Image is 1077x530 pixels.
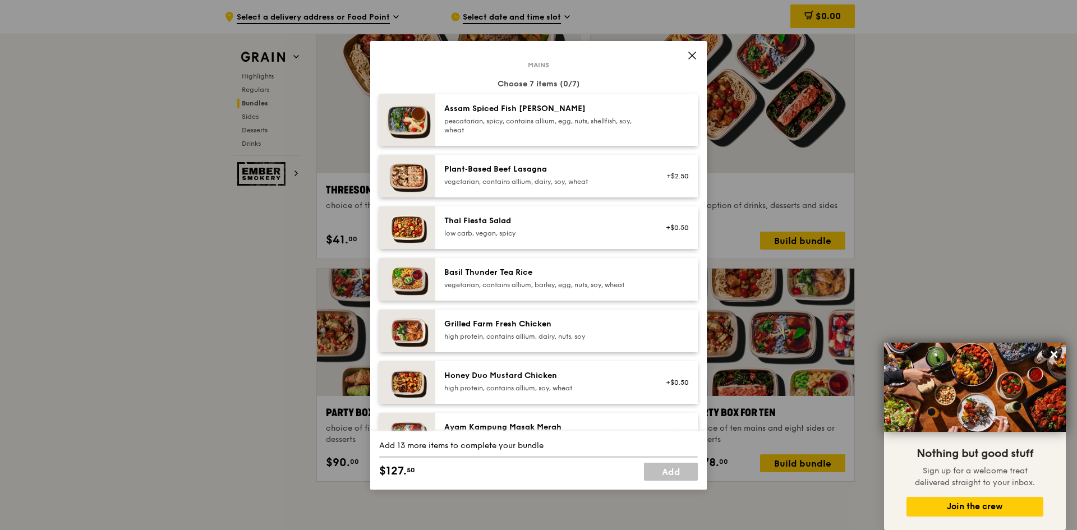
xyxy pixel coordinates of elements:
span: Sign up for a welcome treat delivered straight to your inbox. [915,466,1035,487]
img: daily_normal_Ayam_Kampung_Masak_Merah_Horizontal_.jpg [379,413,435,455]
img: daily_normal_HORZ-Grilled-Farm-Fresh-Chicken.jpg [379,310,435,352]
img: daily_normal_Assam_Spiced_Fish_Curry__Horizontal_.jpg [379,94,435,146]
button: Join the crew [906,497,1043,517]
img: daily_normal_Honey_Duo_Mustard_Chicken__Horizontal_.jpg [379,361,435,404]
div: Grilled Farm Fresh Chicken [444,319,646,330]
div: low carb, vegan, spicy [444,229,646,238]
div: high protein, contains allium, soy, wheat [444,384,646,393]
span: $127. [379,463,407,480]
div: Thai Fiesta Salad [444,215,646,227]
div: +$0.50 [659,223,689,232]
div: Honey Duo Mustard Chicken [444,370,646,381]
a: Add [644,463,698,481]
div: vegetarian, contains allium, dairy, soy, wheat [444,177,646,186]
img: daily_normal_HORZ-Basil-Thunder-Tea-Rice.jpg [379,258,435,301]
span: Nothing but good stuff [917,447,1033,460]
div: Add 13 more items to complete your bundle [379,440,698,451]
img: daily_normal_Citrusy-Cauliflower-Plant-Based-Lasagna-HORZ.jpg [379,155,435,197]
div: +$0.50 [659,378,689,387]
img: daily_normal_Thai_Fiesta_Salad__Horizontal_.jpg [379,206,435,249]
div: Plant‑Based Beef Lasagna [444,164,646,175]
div: +$0.50 [659,430,689,439]
div: Ayam Kampung Masak Merah [444,422,646,433]
div: pescatarian, spicy, contains allium, egg, nuts, shellfish, soy, wheat [444,117,646,135]
img: DSC07876-Edit02-Large.jpeg [884,343,1066,432]
div: +$2.50 [659,172,689,181]
div: vegetarian, contains allium, barley, egg, nuts, soy, wheat [444,280,646,289]
div: high protein, contains allium, dairy, nuts, soy [444,332,646,341]
div: Basil Thunder Tea Rice [444,267,646,278]
span: Mains [523,61,554,70]
div: Assam Spiced Fish [PERSON_NAME] [444,103,646,114]
div: Choose 7 items (0/7) [379,79,698,90]
button: Close [1045,345,1063,363]
span: 50 [407,466,415,474]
